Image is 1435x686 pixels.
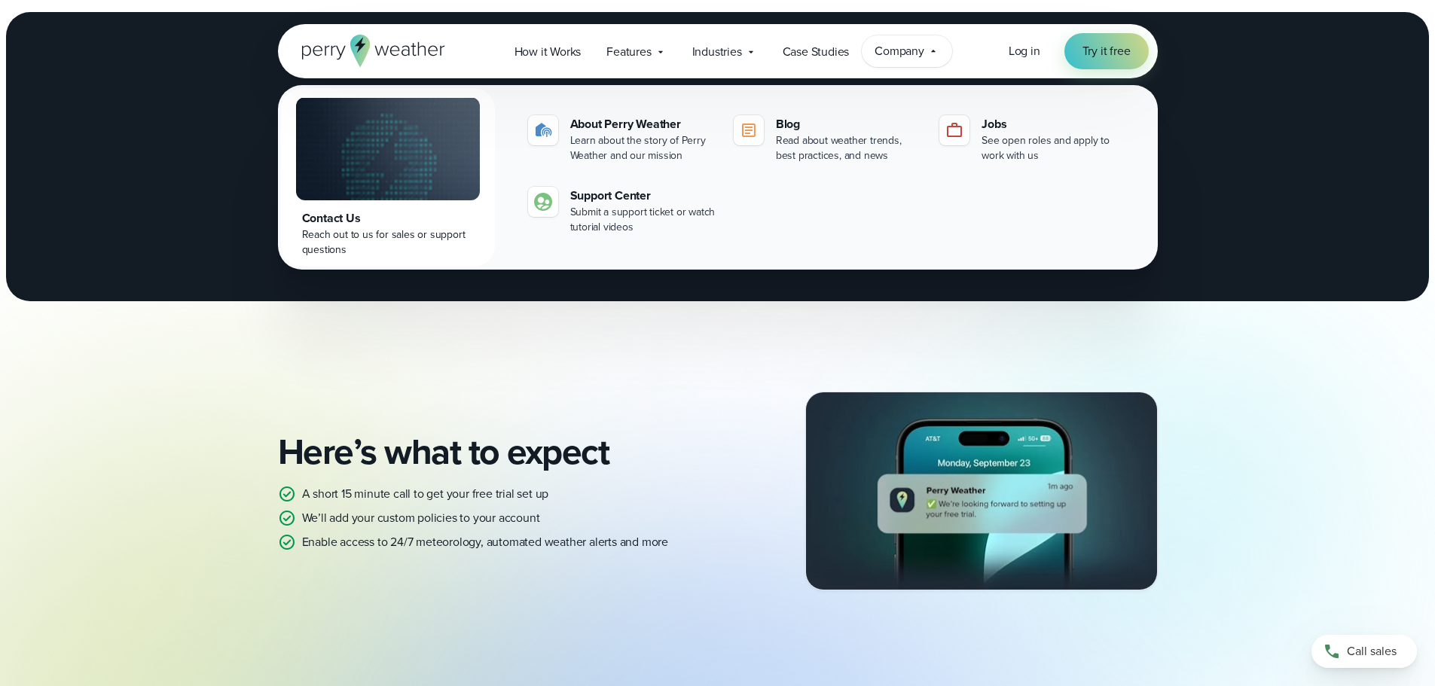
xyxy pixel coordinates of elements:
[302,485,549,503] p: A short 15 minute call to get your free trial set up
[281,88,495,267] a: Contact Us Reach out to us for sales or support questions
[302,509,540,527] p: We’ll add your custom policies to your account
[875,42,924,60] span: Company
[770,36,863,67] a: Case Studies
[728,109,927,169] a: Blog Read about weather trends, best practices, and news
[570,115,716,133] div: About Perry Weather
[522,109,722,169] a: About Perry Weather Learn about the story of Perry Weather and our mission
[1009,42,1040,60] a: Log in
[534,193,552,211] img: contact-icon.svg
[502,36,594,67] a: How it Works
[1064,33,1149,69] a: Try it free
[570,205,716,235] div: Submit a support ticket or watch tutorial videos
[776,115,921,133] div: Blog
[945,121,963,139] img: jobs-icon-1.svg
[302,533,668,551] p: Enable access to 24/7 meteorology, automated weather alerts and more
[692,43,742,61] span: Industries
[1347,642,1397,660] span: Call sales
[522,181,722,241] a: Support Center Submit a support ticket or watch tutorial videos
[783,43,850,61] span: Case Studies
[1311,635,1417,668] a: Call sales
[982,115,1127,133] div: Jobs
[302,227,474,258] div: Reach out to us for sales or support questions
[570,187,716,205] div: Support Center
[982,133,1127,163] div: See open roles and apply to work with us
[514,43,582,61] span: How it Works
[302,209,474,227] div: Contact Us
[278,431,706,473] h2: Here’s what to expect
[933,109,1133,169] a: Jobs See open roles and apply to work with us
[740,121,758,139] img: blog-icon.svg
[606,43,651,61] span: Features
[1082,42,1131,60] span: Try it free
[570,133,716,163] div: Learn about the story of Perry Weather and our mission
[534,121,552,139] img: about-icon.svg
[776,133,921,163] div: Read about weather trends, best practices, and news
